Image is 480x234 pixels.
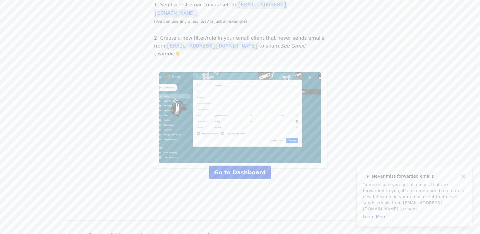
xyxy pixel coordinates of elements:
a: Learn More [363,214,386,219]
a: Go to Dashboard [209,166,270,179]
p: To make sure you get all emails that are forwarded to you, it's recommended to create a new filte... [363,182,466,212]
h4: TIP: Never miss forwarded emails [363,173,466,179]
p: 1. Send a test email to yourself at [153,1,327,25]
code: [EMAIL_ADDRESS][DOMAIN_NAME] [154,1,287,18]
p: 2. Create a new filter/rule in your email client that never sends emails from to spam. 👇 [153,35,327,58]
img: Add noreply@eml.monster to a Never Send to Spam filter in Gmail [159,72,321,163]
code: [EMAIL_ADDRESS][DOMAIN_NAME] [165,42,259,50]
small: (You can use any alias, 'test' is just an example) [154,19,247,24]
i: See Gmail example [154,43,305,57]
